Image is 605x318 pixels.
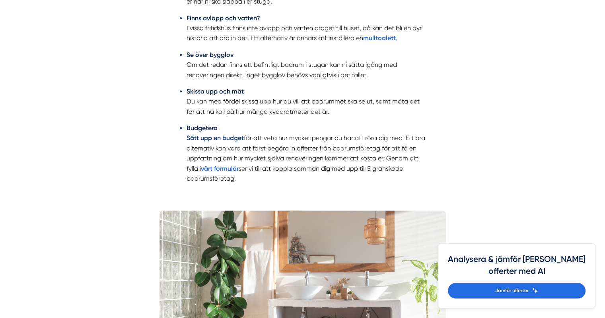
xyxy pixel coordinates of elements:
li: I vissa fritidshus finns inte avlopp och vatten draget till huset, då kan det bli en dyr historia... [187,13,427,43]
li: Du kan med fördel skissa upp hur du vill att badrummet ska se ut, samt mäta det för att ha koll p... [187,86,427,117]
span: Jämför offerter [495,287,529,295]
h4: Analysera & jämför [PERSON_NAME] offerter med AI [448,253,586,283]
a: mulltoalett [363,34,396,42]
a: vårt formulär [201,165,239,172]
a: Jämför offerter [448,283,586,298]
li: för att veta hur mycket pengar du har att röra dig med. Ett bra alternativ kan vara att först beg... [187,123,427,183]
a: Sätt upp en budget [187,134,244,142]
strong: Finns avlopp och vatten? [187,14,260,22]
strong: Se över bygglov [187,51,233,59]
li: Om det redan finns ett befintligt badrum i stugan kan ni sätta igång med renoveringen direkt, ing... [187,50,427,80]
strong: Budgetera [187,124,218,132]
strong: Skissa upp och mät [187,88,244,95]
